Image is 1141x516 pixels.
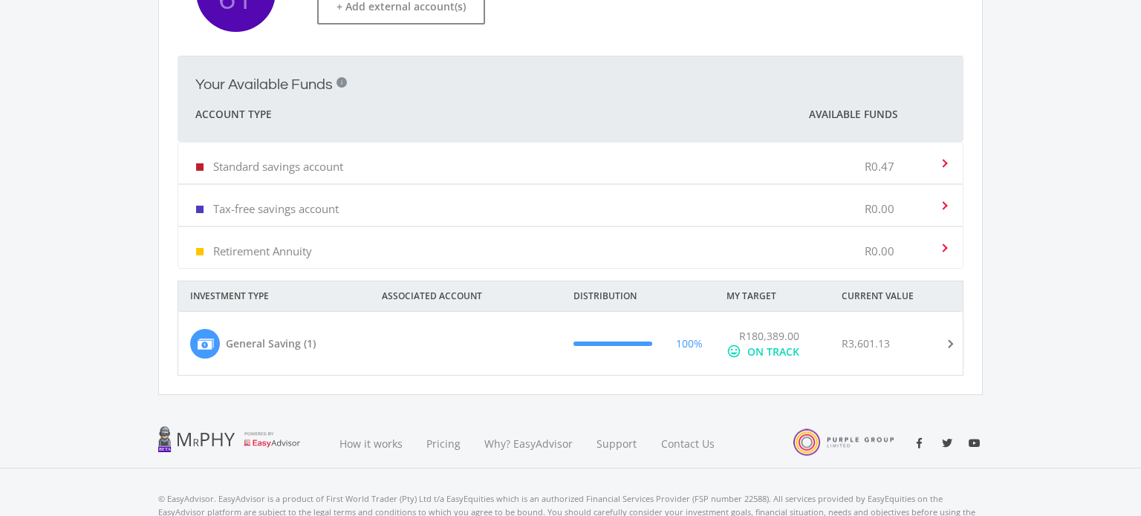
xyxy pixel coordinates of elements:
[370,281,562,311] div: ASSOCIATED ACCOUNT
[337,77,347,88] div: i
[830,281,983,311] div: CURRENT VALUE
[213,201,339,216] p: Tax-free savings account
[178,56,963,142] mat-expansion-panel-header: Your Available Funds i Account Type Available Funds
[328,419,415,468] a: How it works
[178,281,370,311] div: INVESTMENT TYPE
[562,281,715,311] div: DISTRIBUTION
[213,159,343,174] p: Standard savings account
[178,312,963,375] mat-expansion-panel-header: General Saving (1) 100% R180,389.00 mood ON TRACK R3,601.13
[415,419,472,468] a: Pricing
[472,419,585,468] a: Why? EasyAdvisor
[739,329,799,343] span: R180,389.00
[747,344,799,359] div: ON TRACK
[865,201,894,216] p: R0.00
[178,143,963,183] mat-expansion-panel-header: Standard savings account R0.47
[649,419,728,468] a: Contact Us
[842,336,890,351] div: R3,601.13
[676,336,703,351] div: 100%
[195,105,272,123] span: Account Type
[726,344,741,359] i: mood
[195,76,333,94] h2: Your Available Funds
[178,185,963,226] mat-expansion-panel-header: Tax-free savings account R0.00
[809,107,897,122] span: Available Funds
[585,419,649,468] a: Support
[213,244,312,258] p: Retirement Annuity
[178,227,963,268] mat-expansion-panel-header: Retirement Annuity R0.00
[178,142,963,269] div: Your Available Funds i Account Type Available Funds
[715,281,830,311] div: MY TARGET
[226,336,316,351] div: General Saving (1)
[865,244,894,258] p: R0.00
[865,159,894,174] p: R0.47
